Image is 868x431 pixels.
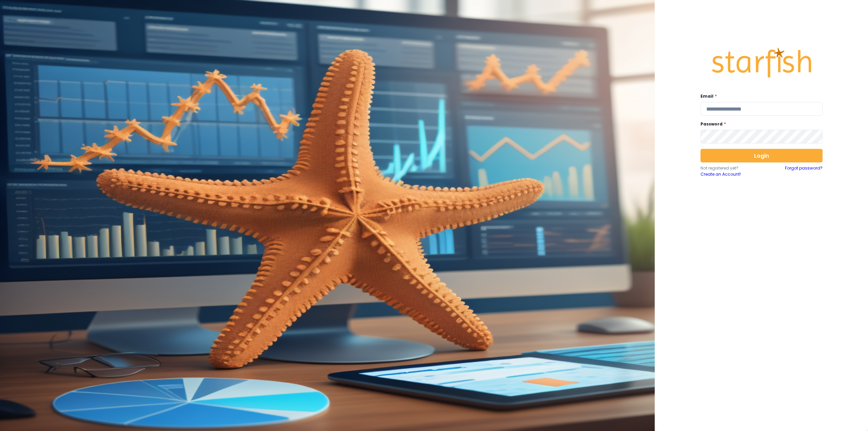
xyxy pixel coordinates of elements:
[701,149,823,162] button: Login
[785,165,823,177] a: Forgot password?
[701,121,818,127] label: Password
[711,41,812,84] img: Logo.42cb71d561138c82c4ab.png
[701,165,762,171] p: Not registered yet?
[701,93,818,99] label: Email
[701,171,762,177] a: Create an Account!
